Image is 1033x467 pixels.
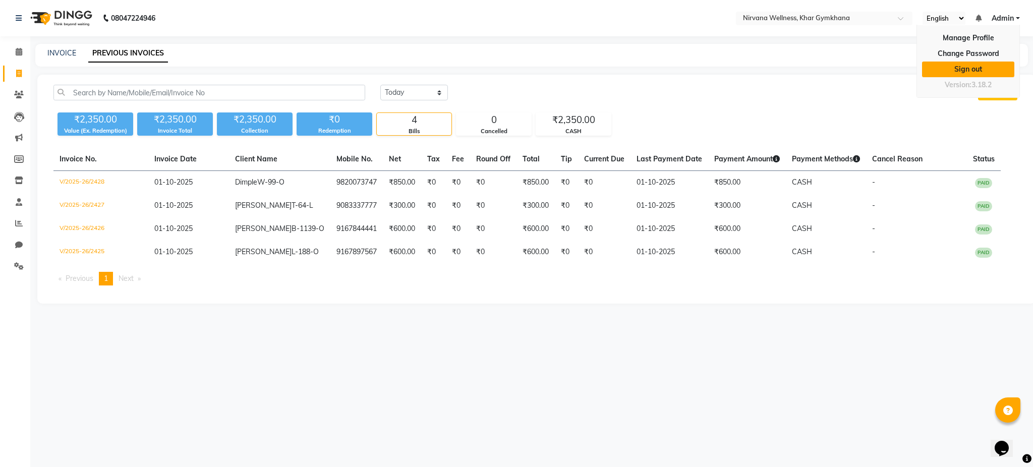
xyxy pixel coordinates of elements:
[452,154,464,163] span: Fee
[58,112,133,127] div: ₹2,350.00
[630,171,708,195] td: 01-10-2025
[578,171,630,195] td: ₹0
[991,427,1023,457] iframe: chat widget
[53,272,1019,285] nav: Pagination
[421,194,446,217] td: ₹0
[383,241,421,264] td: ₹600.00
[53,217,148,241] td: V/2025-26/2426
[154,201,193,210] span: 01-10-2025
[53,194,148,217] td: V/2025-26/2427
[792,154,860,163] span: Payment Methods
[975,201,992,211] span: PAID
[330,241,383,264] td: 9167897567
[330,171,383,195] td: 9820073747
[53,85,365,100] input: Search by Name/Mobile/Email/Invoice No
[421,171,446,195] td: ₹0
[154,178,193,187] span: 01-10-2025
[708,194,786,217] td: ₹300.00
[584,154,624,163] span: Current Due
[235,154,277,163] span: Client Name
[470,217,516,241] td: ₹0
[154,154,197,163] span: Invoice Date
[872,201,875,210] span: -
[555,194,578,217] td: ₹0
[708,217,786,241] td: ₹600.00
[427,154,440,163] span: Tax
[637,154,702,163] span: Last Payment Date
[446,241,470,264] td: ₹0
[973,154,995,163] span: Status
[578,217,630,241] td: ₹0
[383,217,421,241] td: ₹600.00
[516,241,555,264] td: ₹600.00
[58,127,133,135] div: Value (Ex. Redemption)
[470,171,516,195] td: ₹0
[292,201,313,210] span: T-64-L
[555,241,578,264] td: ₹0
[792,224,812,233] span: CASH
[470,241,516,264] td: ₹0
[389,154,401,163] span: Net
[630,217,708,241] td: 01-10-2025
[792,247,812,256] span: CASH
[446,171,470,195] td: ₹0
[555,171,578,195] td: ₹0
[336,154,373,163] span: Mobile No.
[421,241,446,264] td: ₹0
[292,224,324,233] span: B-1139-O
[578,194,630,217] td: ₹0
[235,178,257,187] span: Dimple
[922,30,1014,46] a: Manage Profile
[154,247,193,256] span: 01-10-2025
[872,224,875,233] span: -
[523,154,540,163] span: Total
[922,62,1014,77] a: Sign out
[137,127,213,135] div: Invoice Total
[578,241,630,264] td: ₹0
[561,154,572,163] span: Tip
[792,201,812,210] span: CASH
[922,78,1014,92] div: Version:3.18.2
[872,154,923,163] span: Cancel Reason
[66,274,93,283] span: Previous
[516,171,555,195] td: ₹850.00
[421,217,446,241] td: ₹0
[297,127,372,135] div: Redemption
[708,241,786,264] td: ₹600.00
[708,171,786,195] td: ₹850.00
[47,48,76,57] a: INVOICE
[257,178,284,187] span: W-99-O
[235,224,292,233] span: [PERSON_NAME]
[792,178,812,187] span: CASH
[516,194,555,217] td: ₹300.00
[119,274,134,283] span: Next
[53,171,148,195] td: V/2025-26/2428
[630,241,708,264] td: 01-10-2025
[456,127,531,136] div: Cancelled
[377,113,451,127] div: 4
[330,217,383,241] td: 9167844441
[330,194,383,217] td: 9083337777
[872,247,875,256] span: -
[217,112,293,127] div: ₹2,350.00
[714,154,780,163] span: Payment Amount
[630,194,708,217] td: 01-10-2025
[154,224,193,233] span: 01-10-2025
[383,171,421,195] td: ₹850.00
[53,241,148,264] td: V/2025-26/2425
[383,194,421,217] td: ₹300.00
[975,248,992,258] span: PAID
[922,46,1014,62] a: Change Password
[470,194,516,217] td: ₹0
[555,217,578,241] td: ₹0
[137,112,213,127] div: ₹2,350.00
[975,224,992,235] span: PAID
[26,4,95,32] img: logo
[872,178,875,187] span: -
[456,113,531,127] div: 0
[446,217,470,241] td: ₹0
[446,194,470,217] td: ₹0
[536,113,611,127] div: ₹2,350.00
[217,127,293,135] div: Collection
[297,112,372,127] div: ₹0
